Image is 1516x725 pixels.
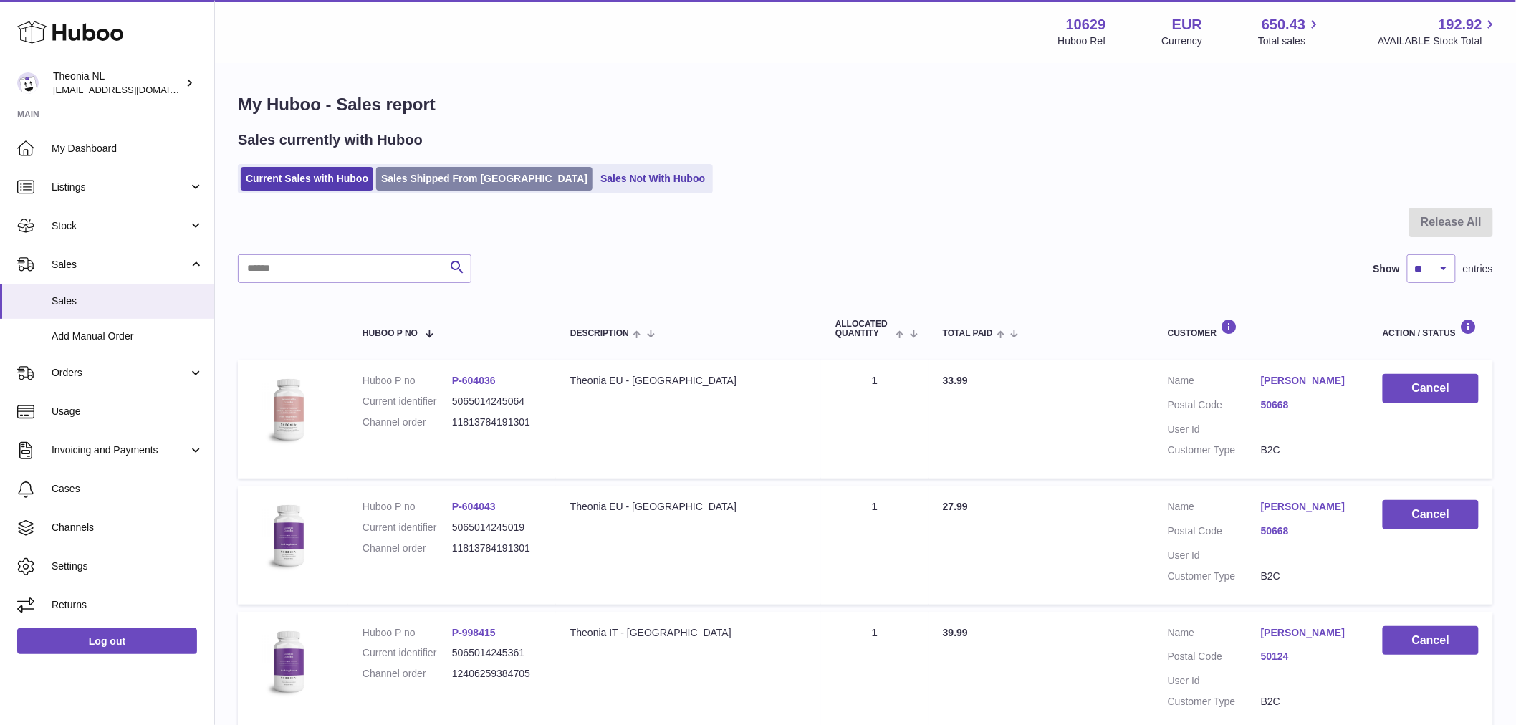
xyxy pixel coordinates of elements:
[52,405,203,418] span: Usage
[1261,374,1354,388] a: [PERSON_NAME]
[1378,15,1499,48] a: 192.92 AVAILABLE Stock Total
[452,395,542,408] dd: 5065014245064
[363,646,452,660] dt: Current identifier
[52,142,203,155] span: My Dashboard
[363,521,452,534] dt: Current identifier
[52,330,203,343] span: Add Manual Order
[1261,695,1354,709] dd: B2C
[52,294,203,308] span: Sales
[1162,34,1203,48] div: Currency
[52,521,203,534] span: Channels
[252,500,324,572] img: 106291725893172.jpg
[1168,570,1261,583] dt: Customer Type
[1168,650,1261,667] dt: Postal Code
[363,542,452,555] dt: Channel order
[52,181,188,194] span: Listings
[1261,650,1354,663] a: 50124
[821,360,929,479] td: 1
[1058,34,1106,48] div: Huboo Ref
[570,626,807,640] div: Theonia IT - [GEOGRAPHIC_DATA]
[1066,15,1106,34] strong: 10629
[1261,443,1354,457] dd: B2C
[1383,374,1479,403] button: Cancel
[17,72,39,94] img: info@wholesomegoods.eu
[52,443,188,457] span: Invoicing and Payments
[363,626,452,640] dt: Huboo P no
[943,501,968,512] span: 27.99
[52,258,188,272] span: Sales
[363,329,418,338] span: Huboo P no
[1258,34,1322,48] span: Total sales
[1383,500,1479,529] button: Cancel
[52,560,203,573] span: Settings
[1463,262,1493,276] span: entries
[1383,626,1479,656] button: Cancel
[452,416,542,429] dd: 11813784191301
[1168,443,1261,457] dt: Customer Type
[52,482,203,496] span: Cases
[1168,423,1261,436] dt: User Id
[452,646,542,660] dd: 5065014245361
[376,167,593,191] a: Sales Shipped From [GEOGRAPHIC_DATA]
[1168,524,1261,542] dt: Postal Code
[821,486,929,605] td: 1
[835,320,892,338] span: ALLOCATED Quantity
[1172,15,1202,34] strong: EUR
[1378,34,1499,48] span: AVAILABLE Stock Total
[1258,15,1322,48] a: 650.43 Total sales
[1168,674,1261,688] dt: User Id
[1373,262,1400,276] label: Show
[452,501,496,512] a: P-604043
[1261,398,1354,412] a: 50668
[52,366,188,380] span: Orders
[52,598,203,612] span: Returns
[570,329,629,338] span: Description
[53,69,182,97] div: Theonia NL
[1168,374,1261,391] dt: Name
[17,628,197,654] a: Log out
[252,374,324,446] img: 106291725893222.jpg
[1261,626,1354,640] a: [PERSON_NAME]
[1168,626,1261,643] dt: Name
[363,395,452,408] dt: Current identifier
[943,627,968,638] span: 39.99
[1168,398,1261,416] dt: Postal Code
[53,84,211,95] span: [EMAIL_ADDRESS][DOMAIN_NAME]
[570,500,807,514] div: Theonia EU - [GEOGRAPHIC_DATA]
[595,167,710,191] a: Sales Not With Huboo
[1168,319,1354,338] div: Customer
[1261,570,1354,583] dd: B2C
[238,130,423,150] h2: Sales currently with Huboo
[1261,524,1354,538] a: 50668
[1168,695,1261,709] dt: Customer Type
[241,167,373,191] a: Current Sales with Huboo
[452,375,496,386] a: P-604036
[252,626,324,698] img: 106291725893008.jpg
[452,667,542,681] dd: 12406259384705
[943,375,968,386] span: 33.99
[363,374,452,388] dt: Huboo P no
[363,500,452,514] dt: Huboo P no
[452,627,496,638] a: P-998415
[1383,319,1479,338] div: Action / Status
[452,542,542,555] dd: 11813784191301
[1439,15,1482,34] span: 192.92
[1168,500,1261,517] dt: Name
[943,329,993,338] span: Total paid
[452,521,542,534] dd: 5065014245019
[238,93,1493,116] h1: My Huboo - Sales report
[1262,15,1305,34] span: 650.43
[52,219,188,233] span: Stock
[1168,549,1261,562] dt: User Id
[570,374,807,388] div: Theonia EU - [GEOGRAPHIC_DATA]
[1261,500,1354,514] a: [PERSON_NAME]
[363,667,452,681] dt: Channel order
[363,416,452,429] dt: Channel order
